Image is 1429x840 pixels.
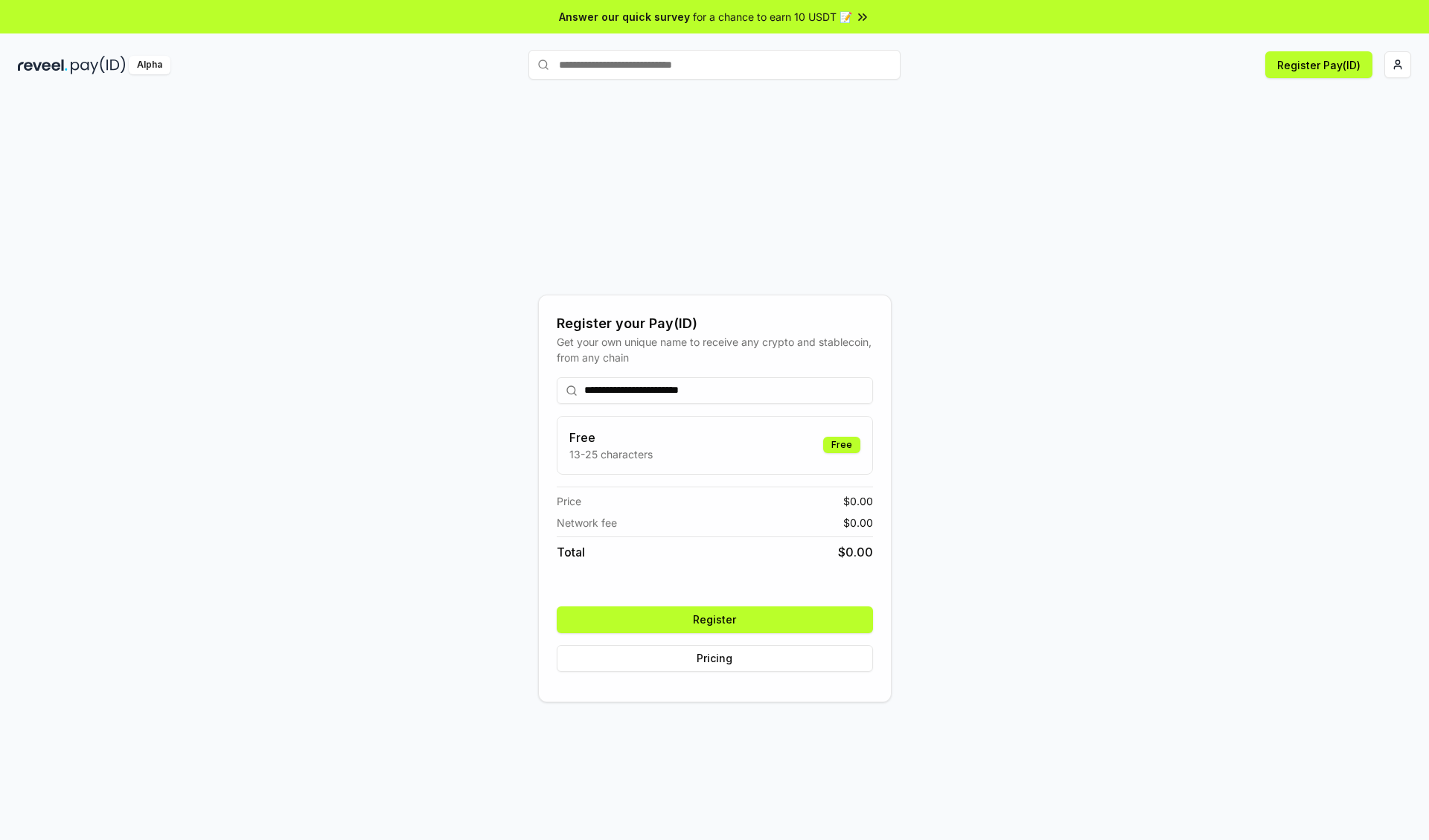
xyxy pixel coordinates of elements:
[18,56,68,74] img: reveel_dark
[693,9,852,25] span: for a chance to earn 10 USDT 📝
[843,493,873,509] span: $ 0.00
[557,543,585,561] span: Total
[838,543,873,561] span: $ 0.00
[559,9,690,25] span: Answer our quick survey
[557,606,873,633] button: Register
[557,313,873,334] div: Register your Pay(ID)
[843,515,873,530] span: $ 0.00
[569,446,653,462] p: 13-25 characters
[557,493,581,509] span: Price
[557,645,873,672] button: Pricing
[129,56,170,74] div: Alpha
[71,56,126,74] img: pay_id
[569,429,653,446] h3: Free
[1265,51,1372,78] button: Register Pay(ID)
[557,334,873,365] div: Get your own unique name to receive any crypto and stablecoin, from any chain
[557,515,617,530] span: Network fee
[823,437,860,453] div: Free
